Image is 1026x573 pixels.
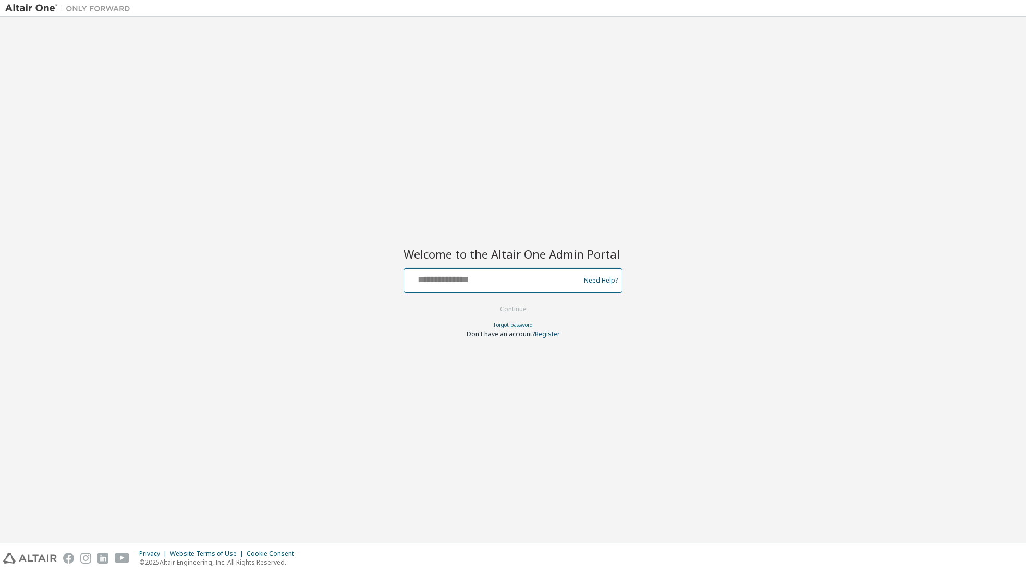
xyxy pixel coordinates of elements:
img: instagram.svg [80,553,91,564]
a: Forgot password [494,321,533,328]
img: linkedin.svg [97,553,108,564]
a: Need Help? [584,280,618,281]
img: Altair One [5,3,136,14]
a: Register [535,330,560,338]
img: youtube.svg [115,553,130,564]
span: Don't have an account? [467,330,535,338]
img: altair_logo.svg [3,553,57,564]
img: facebook.svg [63,553,74,564]
div: Privacy [139,550,170,558]
p: © 2025 Altair Engineering, Inc. All Rights Reserved. [139,558,300,567]
div: Cookie Consent [247,550,300,558]
div: Website Terms of Use [170,550,247,558]
h2: Welcome to the Altair One Admin Portal [404,247,622,261]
